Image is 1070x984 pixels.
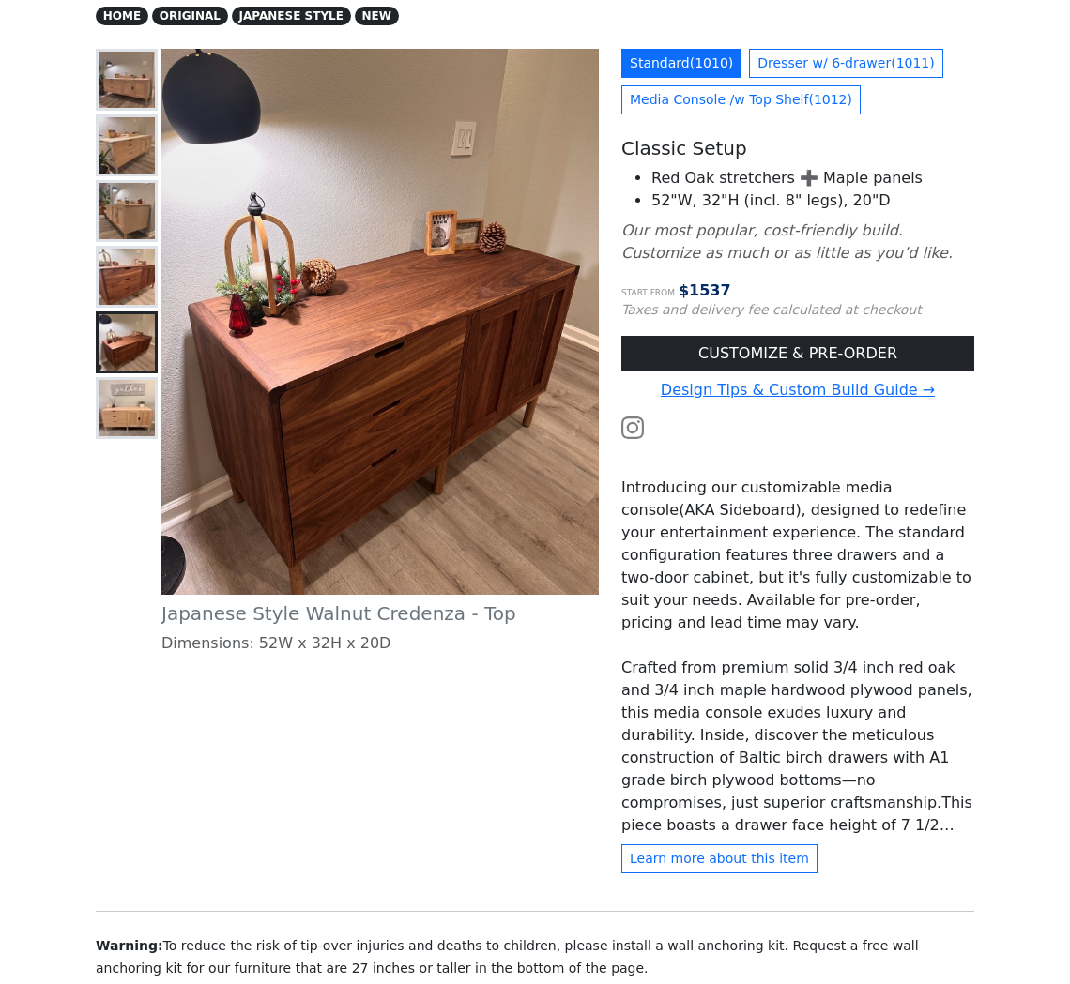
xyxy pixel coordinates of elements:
[161,602,599,625] h5: Japanese Style Walnut Credenza - Top
[651,167,974,189] li: Red Oak stretchers ➕ Maple panels
[99,183,155,239] img: Japanese Style Media Console Side View
[99,314,155,371] img: Japanese Style Walnut Credenza - Top
[96,938,163,953] strong: Warning:
[749,49,942,78] a: Dresser w/ 6-drawer(1011)
[621,336,974,371] a: CUSTOMIZE & PRE-ORDER
[161,632,599,655] p: Dimensions: 52W x 32H x 20D
[152,7,228,25] span: ORIGINAL
[99,249,155,305] img: Japanese Style Walnut Credenza - Front
[621,49,741,78] a: Standard(1010)
[621,657,974,837] p: Crafted from premium solid 3/4 inch red oak and 3/4 inch maple hardwood plywood panels, this medi...
[679,281,731,299] span: $ 1537
[621,477,974,634] p: Introducing our customizable media console(AKA Sideboard), designed to redefine your entertainmen...
[355,7,399,25] span: NEW
[621,85,861,114] a: Media Console /w Top Shelf(1012)
[232,7,351,25] span: JAPANESE STYLE
[99,380,155,436] img: Red oak Japanese style media console w/ slat door - limited edition
[661,381,935,399] a: Design Tips & Custom Build Guide →
[99,52,155,108] img: Japanese Style Media Console - Overview
[621,302,922,317] small: Taxes and delivery fee calculated at checkout
[621,137,974,159] h5: Classic Setup
[99,117,155,174] img: Japanese Style Media Console Left Corner
[161,49,599,596] img: Japanese Style Walnut Credenza - Top
[96,7,148,25] span: HOME
[651,189,974,212] li: 52"W, 32"H (incl. 8" legs), 20"D
[96,938,919,976] small: To reduce the risk of tip-over injuries and deaths to children, please install a wall anchoring k...
[621,844,818,873] button: Learn more about this item
[621,221,953,262] i: Our most popular, cost-friendly build. Customize as much or as little as you’d like.
[621,288,675,297] small: Start from
[621,418,644,436] a: Watch the build video or pictures on Instagram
